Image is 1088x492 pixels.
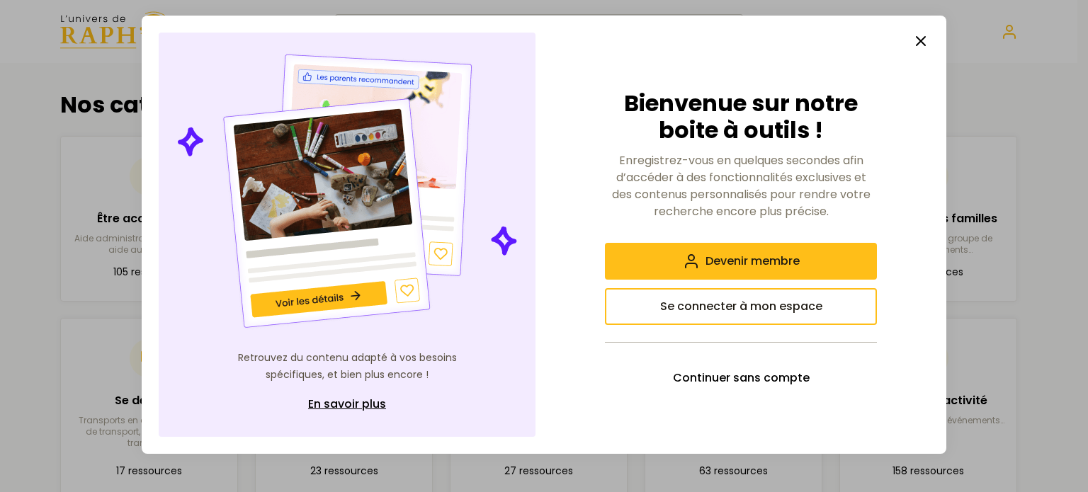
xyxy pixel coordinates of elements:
[660,298,822,315] span: Se connecter à mon espace
[605,288,877,325] button: Se connecter à mon espace
[705,253,800,270] span: Devenir membre
[605,360,877,396] button: Continuer sans compte
[308,396,386,413] span: En savoir plus
[605,243,877,280] button: Devenir membre
[174,50,521,333] img: Illustration de contenu personnalisé
[605,90,877,144] h2: Bienvenue sur notre boite à outils !
[673,370,810,387] span: Continuer sans compte
[234,350,460,384] p: Retrouvez du contenu adapté à vos besoins spécifiques, et bien plus encore !
[605,152,877,220] p: Enregistrez-vous en quelques secondes afin d’accéder à des fonctionnalités exclusives et des cont...
[234,389,460,420] a: En savoir plus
